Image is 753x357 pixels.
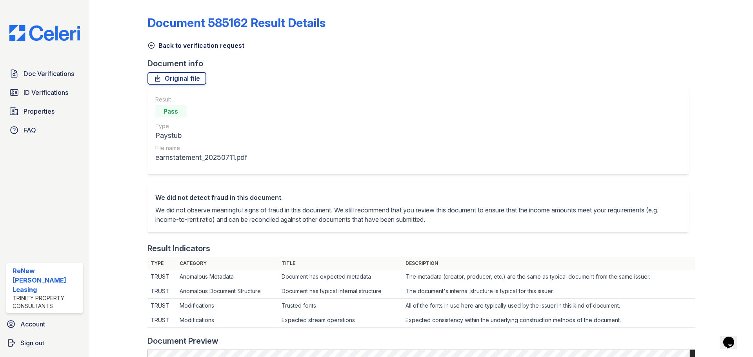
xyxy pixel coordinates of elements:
[6,122,83,138] a: FAQ
[402,257,695,270] th: Description
[155,144,247,152] div: File name
[176,313,278,328] td: Modifications
[155,122,247,130] div: Type
[24,125,36,135] span: FAQ
[155,193,681,202] div: We did not detect fraud in this document.
[147,257,177,270] th: Type
[155,96,247,103] div: Result
[24,69,74,78] span: Doc Verifications
[3,335,86,351] a: Sign out
[147,58,695,69] div: Document info
[176,284,278,299] td: Anomalous Document Structure
[3,25,86,41] img: CE_Logo_Blue-a8612792a0a2168367f1c8372b55b34899dd931a85d93a1a3d3e32e68fde9ad4.png
[24,88,68,97] span: ID Verifications
[3,316,86,332] a: Account
[278,299,402,313] td: Trusted fonts
[147,313,177,328] td: TRUST
[147,41,244,50] a: Back to verification request
[155,130,247,141] div: Paystub
[278,257,402,270] th: Title
[147,270,177,284] td: TRUST
[176,299,278,313] td: Modifications
[13,294,80,310] div: Trinity Property Consultants
[147,16,326,30] a: Document 585162 Result Details
[6,103,83,119] a: Properties
[155,105,187,118] div: Pass
[176,257,278,270] th: Category
[147,243,210,254] div: Result Indicators
[24,107,55,116] span: Properties
[278,270,402,284] td: Document has expected metadata
[402,299,695,313] td: All of the fonts in use here are typically used by the issuer in this kind of document.
[147,299,177,313] td: TRUST
[278,313,402,328] td: Expected stream operations
[176,270,278,284] td: Anomalous Metadata
[278,284,402,299] td: Document has typical internal structure
[6,85,83,100] a: ID Verifications
[6,66,83,82] a: Doc Verifications
[13,266,80,294] div: ReNew [PERSON_NAME] Leasing
[147,335,218,346] div: Document Preview
[20,338,44,348] span: Sign out
[155,205,681,224] p: We did not observe meaningful signs of fraud in this document. We still recommend that you review...
[402,284,695,299] td: The document's internal structure is typical for this issuer.
[147,284,177,299] td: TRUST
[147,72,206,85] a: Original file
[155,152,247,163] div: earnstatement_20250711.pdf
[402,313,695,328] td: Expected consistency within the underlying construction methods of the document.
[20,319,45,329] span: Account
[720,326,745,349] iframe: chat widget
[402,270,695,284] td: The metadata (creator, producer, etc.) are the same as typical document from the same issuer.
